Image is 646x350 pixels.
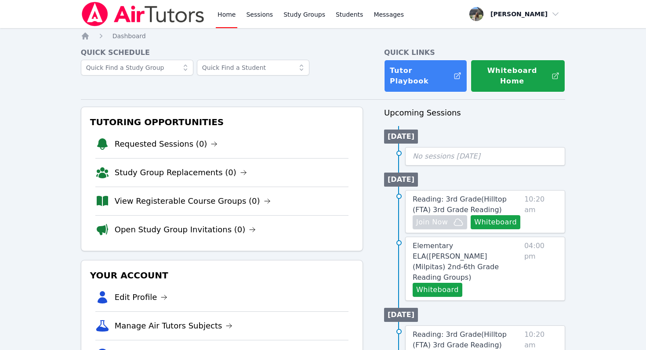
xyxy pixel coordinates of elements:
span: Join Now [416,217,448,227]
li: [DATE] [384,173,418,187]
li: [DATE] [384,308,418,322]
input: Quick Find a Study Group [81,60,193,76]
span: Reading: 3rd Grade ( Hilltop (FTA) 3rd Grade Reading ) [413,330,507,349]
h3: Upcoming Sessions [384,107,565,119]
h4: Quick Schedule [81,47,363,58]
a: Reading: 3rd Grade(Hilltop (FTA) 3rd Grade Reading) [413,194,521,215]
li: [DATE] [384,130,418,144]
button: Whiteboard [413,283,462,297]
button: Whiteboard [471,215,520,229]
h4: Quick Links [384,47,565,58]
img: Air Tutors [81,2,205,26]
button: Whiteboard Home [471,60,565,92]
a: Requested Sessions (0) [115,138,218,150]
button: Join Now [413,215,467,229]
a: Edit Profile [115,291,168,303]
span: 04:00 pm [524,241,558,297]
a: View Registerable Course Groups (0) [115,195,271,207]
a: Manage Air Tutors Subjects [115,320,233,332]
span: Reading: 3rd Grade ( Hilltop (FTA) 3rd Grade Reading ) [413,195,507,214]
span: Messages [374,10,404,19]
input: Quick Find a Student [197,60,309,76]
span: No sessions [DATE] [413,152,480,160]
a: Elementary ELA([PERSON_NAME] (Milpitas) 2nd-6th Grade Reading Groups) [413,241,521,283]
a: Tutor Playbook [384,60,467,92]
span: Dashboard [113,32,146,40]
h3: Tutoring Opportunities [88,114,356,130]
a: Open Study Group Invitations (0) [115,224,256,236]
span: Elementary ELA ( [PERSON_NAME] (Milpitas) 2nd-6th Grade Reading Groups ) [413,242,499,281]
span: 10:20 am [524,194,558,229]
h3: Your Account [88,267,356,283]
nav: Breadcrumb [81,32,566,40]
a: Dashboard [113,32,146,40]
a: Study Group Replacements (0) [115,166,247,179]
